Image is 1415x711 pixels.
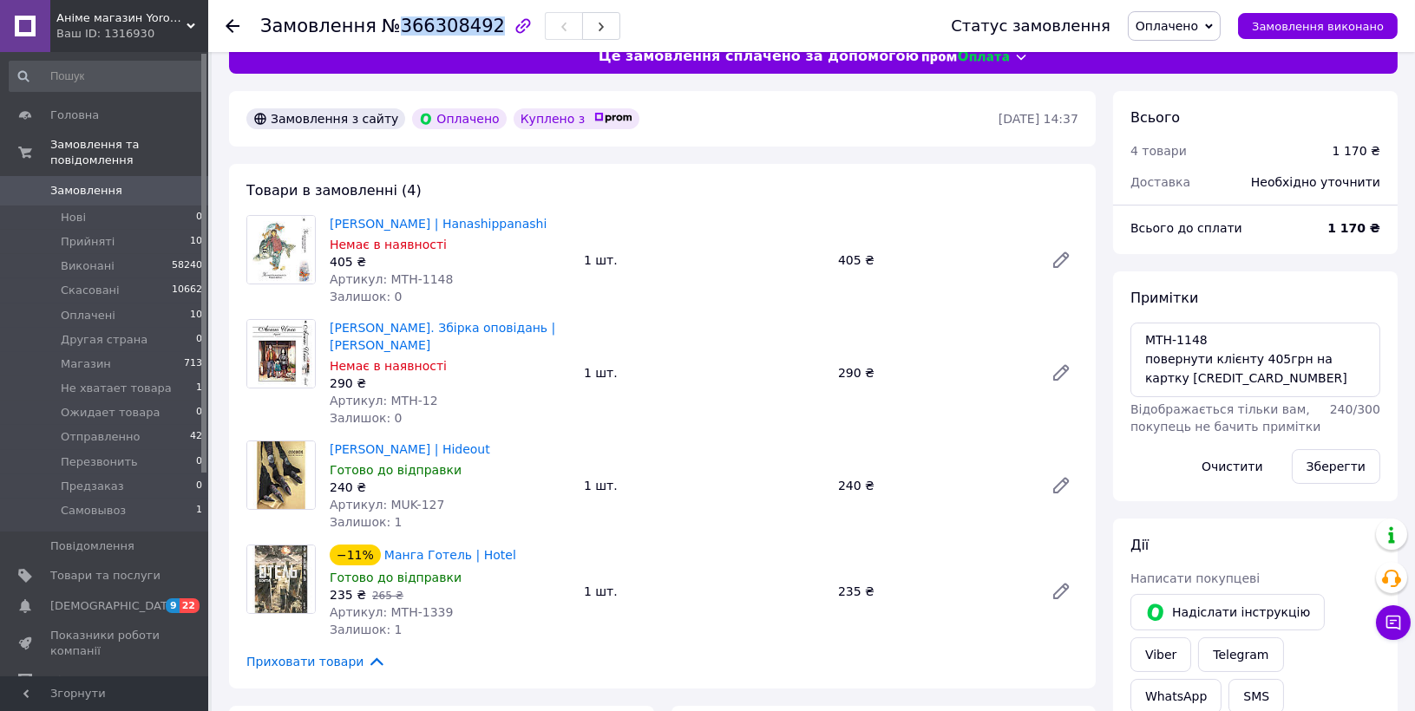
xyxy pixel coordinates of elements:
span: Товари та послуги [50,568,160,584]
div: 405 ₴ [330,253,570,271]
span: Приховати товари [246,652,386,671]
span: Магазин [61,356,111,372]
a: Viber [1130,637,1191,672]
span: Скасовані [61,283,120,298]
span: Оплачено [1136,19,1198,33]
span: 1 [196,503,202,519]
a: Редагувати [1044,355,1078,390]
span: Артикул: MTH-12 [330,394,438,408]
button: Очистити [1187,449,1278,484]
span: Немає в наявності [330,359,447,373]
div: Статус замовлення [951,17,1110,35]
span: Артикул: MTH-1148 [330,272,453,286]
span: Нові [61,210,86,225]
span: 0 [196,479,202,494]
span: Дії [1130,537,1149,553]
span: Залишок: 1 [330,515,403,529]
span: 9 [166,598,180,613]
a: Редагувати [1044,243,1078,277]
div: 290 ₴ [330,375,570,392]
button: Зберегти [1292,449,1380,484]
textarea: MTH-1148 повернути клієнту 405грн на картку [CREDIT_CARD_NUMBER] [1130,323,1380,397]
div: 240 ₴ [831,473,1037,498]
span: Ожидает товара [61,405,160,421]
div: Замовлення з сайту [246,108,405,129]
span: Прийняті [61,234,115,250]
span: Всього [1130,109,1180,126]
button: Надіслати інструкцію [1130,594,1325,630]
div: −11% [330,545,381,565]
span: Оплачені [61,308,115,323]
a: Редагувати [1044,468,1078,503]
div: Куплено з [514,108,640,129]
span: 10 [190,308,202,323]
span: Аніме магазин Yorokobi [56,10,187,26]
div: 1 шт. [577,248,831,272]
span: №366308492 [382,16,505,36]
span: 0 [196,332,202,348]
span: 240 / 300 [1330,402,1380,416]
a: [PERSON_NAME] | Hanashippanashi [330,217,547,231]
span: Це замовлення сплачено за допомогою [599,47,919,67]
span: Замовлення [50,183,122,199]
span: 22 [180,598,200,613]
span: Відображається тільки вам, покупець не бачить примітки [1130,402,1320,434]
span: Замовлення виконано [1252,20,1384,33]
span: Замовлення [260,16,377,36]
span: Примітки [1130,290,1198,306]
span: Замовлення та повідомлення [50,137,208,168]
span: Показники роботи компанії [50,628,160,659]
a: Telegram [1198,637,1283,672]
span: 0 [196,405,202,421]
span: 42 [190,429,202,445]
span: 265 ₴ [372,590,403,602]
span: Відгуки [50,673,95,688]
span: [DEMOGRAPHIC_DATA] [50,598,179,614]
span: 0 [196,210,202,225]
span: 713 [184,356,202,372]
div: 1 170 ₴ [1333,142,1380,160]
div: 1 шт. [577,473,831,498]
input: Пошук [9,61,204,92]
span: Залишок: 1 [330,623,403,636]
div: Необхідно уточнити [1241,163,1391,201]
span: 10662 [172,283,202,298]
span: Виконані [61,258,115,274]
span: Залишок: 0 [330,411,403,425]
span: Повідомлення [50,538,134,554]
span: Готово до відправки [330,463,462,477]
span: Самовывоз [61,503,126,519]
span: Отправленно [61,429,140,445]
img: Манга Ханасіппанасі | Hanashippanashi [247,216,315,284]
span: 0 [196,454,202,470]
span: 10 [190,234,202,250]
div: Повернутися назад [226,17,239,35]
div: 1 шт. [577,361,831,385]
span: Головна [50,108,99,123]
div: 405 ₴ [831,248,1037,272]
span: 1 [196,381,202,396]
img: Манга Асано Ініо. Збірка оповідань | Asano Inio [247,320,315,388]
div: 240 ₴ [330,479,570,496]
span: Всього до сплати [1130,221,1242,235]
span: 235 ₴ [330,588,366,602]
a: Манга Готель | Hotel [384,548,516,562]
a: [PERSON_NAME] | Hideout [330,442,490,456]
button: Чат з покупцем [1376,605,1411,640]
div: Оплачено [412,108,506,129]
span: Написати покупцеві [1130,571,1260,585]
span: Не хватает товара [61,381,172,396]
span: Другая страна [61,332,147,348]
span: Товари в замовленні (4) [246,182,422,199]
div: Ваш ID: 1316930 [56,26,208,42]
div: 235 ₴ [831,579,1037,603]
span: Залишок: 0 [330,290,403,303]
button: Замовлення виконано [1238,13,1398,39]
a: Редагувати [1044,574,1078,609]
img: prom [594,113,632,123]
span: Артикул: MTH-1339 [330,605,453,619]
span: Немає в наявності [330,238,447,251]
span: 58240 [172,258,202,274]
span: Готово до відправки [330,571,462,584]
span: Перезвонить [61,454,138,470]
